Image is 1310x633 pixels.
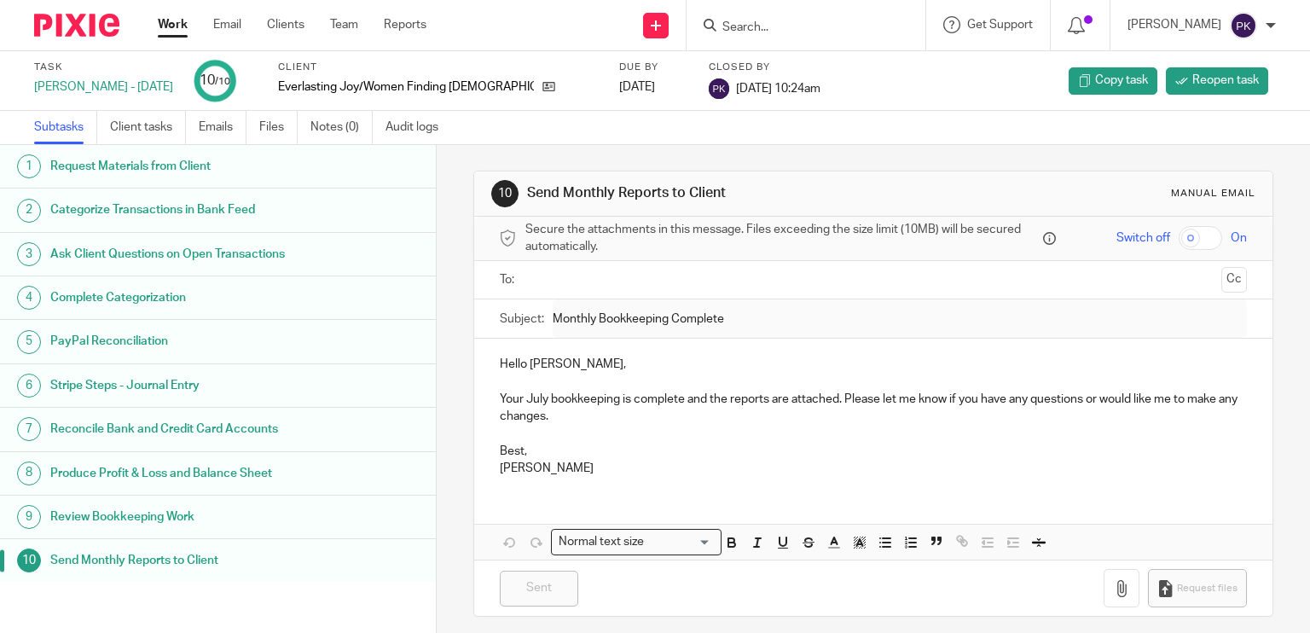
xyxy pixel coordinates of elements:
button: Request files [1148,569,1247,607]
div: 4 [17,286,41,310]
span: Secure the attachments in this message. Files exceeding the size limit (10MB) will be secured aut... [525,221,1040,256]
div: Search for option [551,529,722,555]
p: [PERSON_NAME] [500,460,1248,477]
a: Work [158,16,188,33]
label: Closed by [709,61,820,74]
div: 5 [17,330,41,354]
label: Task [34,61,173,74]
span: Normal text size [555,533,648,551]
a: Notes (0) [310,111,373,144]
small: /10 [215,77,230,86]
div: 1 [17,154,41,178]
div: 10 [491,180,519,207]
h1: Send Monthly Reports to Client [50,548,296,573]
span: Copy task [1095,72,1148,89]
input: Sent [500,571,578,607]
img: svg%3E [1230,12,1257,39]
a: Reopen task [1166,67,1268,95]
p: Your July bookkeeping is complete and the reports are attached. Please let me know if you have an... [500,391,1248,426]
a: Team [330,16,358,33]
h1: Stripe Steps - Journal Entry [50,373,296,398]
label: To: [500,271,519,288]
span: Switch off [1116,229,1170,247]
a: Reports [384,16,426,33]
span: Get Support [967,19,1033,31]
span: Request files [1177,582,1238,595]
a: Copy task [1069,67,1157,95]
span: [DATE] 10:24am [736,82,820,94]
div: 2 [17,199,41,223]
h1: Ask Client Questions on Open Transactions [50,241,296,267]
h1: Reconcile Bank and Credit Card Accounts [50,416,296,442]
a: Files [259,111,298,144]
span: Reopen task [1192,72,1259,89]
h1: Review Bookkeeping Work [50,504,296,530]
div: 8 [17,462,41,485]
p: [PERSON_NAME] [1127,16,1221,33]
h1: Send Monthly Reports to Client [527,184,909,202]
p: Best, [500,443,1248,460]
img: Pixie [34,14,119,37]
h1: Request Materials from Client [50,154,296,179]
div: 10 [17,549,41,572]
div: [DATE] [619,78,687,96]
a: Emails [199,111,246,144]
div: 7 [17,417,41,441]
input: Search for option [650,533,711,551]
label: Client [278,61,598,74]
p: Everlasting Joy/Women Finding [DEMOGRAPHIC_DATA] [278,78,534,96]
label: Due by [619,61,687,74]
label: Subject: [500,311,544,328]
a: Client tasks [110,111,186,144]
h1: Produce Profit & Loss and Balance Sheet [50,461,296,486]
h1: Categorize Transactions in Bank Feed [50,197,296,223]
a: Clients [267,16,304,33]
a: Email [213,16,241,33]
a: Subtasks [34,111,97,144]
button: Cc [1221,267,1247,293]
img: svg%3E [709,78,729,99]
div: Manual email [1171,187,1255,200]
input: Search [721,20,874,36]
div: 9 [17,505,41,529]
h1: PayPal Reconciliation [50,328,296,354]
div: [PERSON_NAME] - [DATE] [34,78,173,96]
div: 3 [17,242,41,266]
a: Audit logs [385,111,451,144]
div: 6 [17,374,41,398]
h1: Complete Categorization [50,285,296,311]
div: 10 [200,71,230,90]
p: Hello [PERSON_NAME], [500,356,1248,373]
span: On [1231,229,1247,247]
